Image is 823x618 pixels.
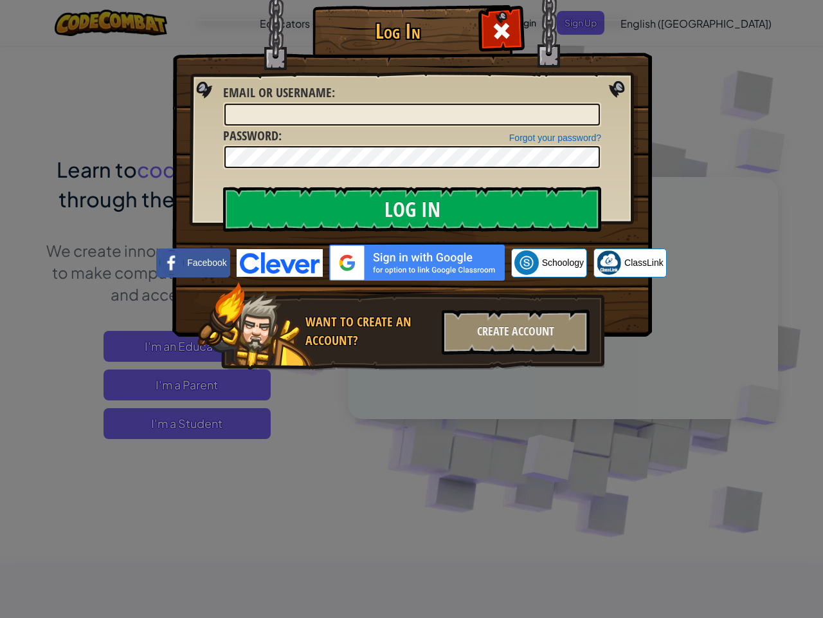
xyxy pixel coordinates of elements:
[223,187,601,232] input: Log In
[624,256,664,269] span: ClassLink
[442,310,590,355] div: Create Account
[187,256,226,269] span: Facebook
[542,256,584,269] span: Schoology
[329,245,505,281] img: gplus_sso_button2.svg
[237,249,323,277] img: clever-logo-blue.png
[223,127,278,144] span: Password
[316,20,480,42] h1: Log In
[305,313,434,350] div: Want to create an account?
[223,84,332,101] span: Email or Username
[597,250,621,275] img: classlink-logo-small.png
[159,250,184,275] img: facebook_small.png
[223,84,335,102] label: :
[509,133,601,143] a: Forgot your password?
[514,250,539,275] img: schoology.png
[223,127,282,145] label: :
